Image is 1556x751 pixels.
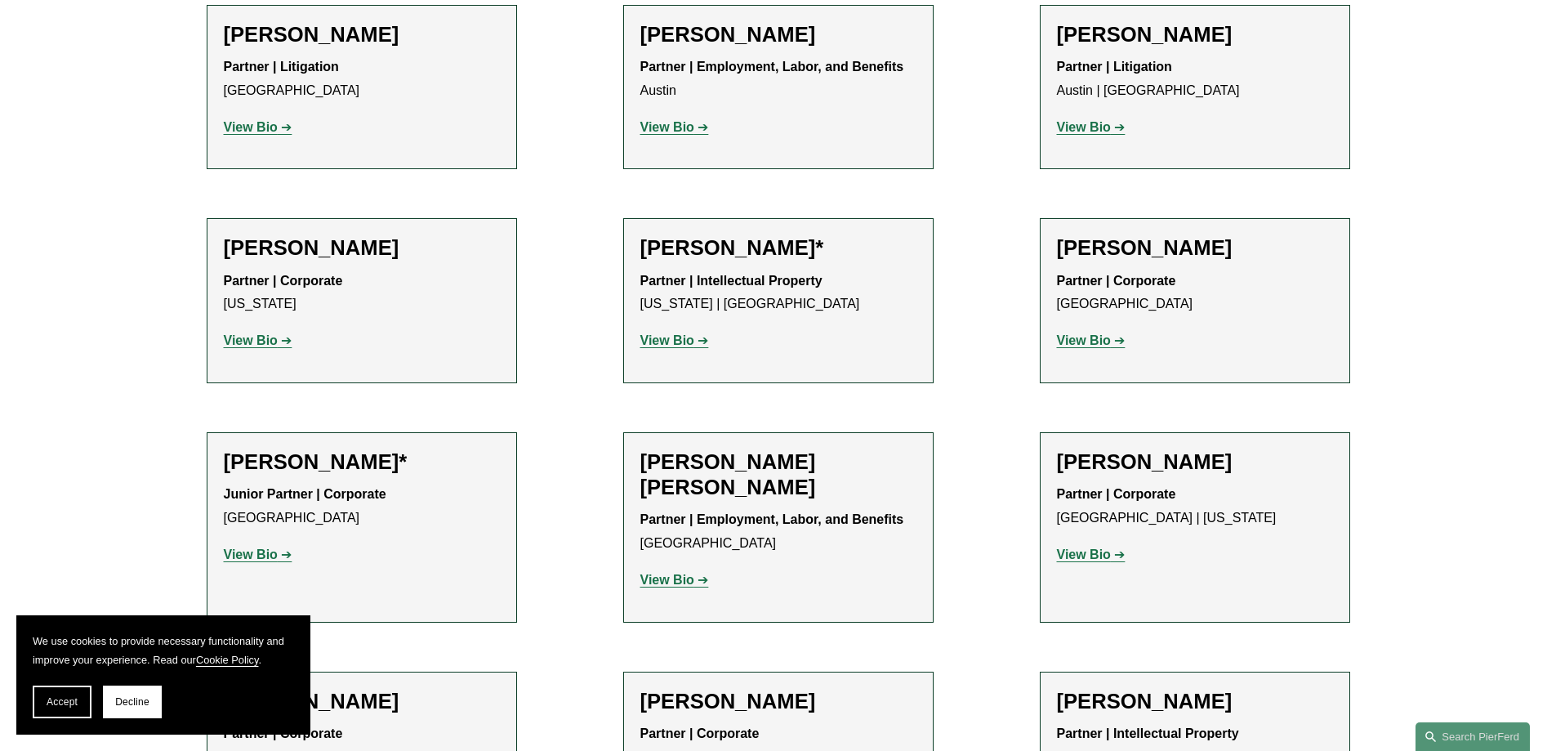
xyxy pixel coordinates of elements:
[33,686,91,718] button: Accept
[224,689,500,714] h2: [PERSON_NAME]
[115,696,149,708] span: Decline
[224,120,292,134] a: View Bio
[16,615,310,735] section: Cookie banner
[1057,449,1333,475] h2: [PERSON_NAME]
[224,120,278,134] strong: View Bio
[224,235,500,261] h2: [PERSON_NAME]
[47,696,78,708] span: Accept
[1057,548,1111,561] strong: View Bio
[224,487,386,501] strong: Junior Partner | Corporate
[224,548,278,561] strong: View Bio
[640,573,694,587] strong: View Bio
[224,60,339,74] strong: Partner | Litigation
[224,56,500,103] p: [GEOGRAPHIC_DATA]
[1057,487,1176,501] strong: Partner | Corporate
[224,333,278,347] strong: View Bio
[1057,333,1111,347] strong: View Bio
[103,686,162,718] button: Decline
[640,333,694,347] strong: View Bio
[1057,726,1239,740] strong: Partner | Intellectual Property
[1057,483,1333,530] p: [GEOGRAPHIC_DATA] | [US_STATE]
[1057,689,1333,714] h2: [PERSON_NAME]
[1416,722,1530,751] a: Search this site
[1057,120,1126,134] a: View Bio
[640,333,709,347] a: View Bio
[224,449,500,475] h2: [PERSON_NAME]*
[640,508,916,556] p: [GEOGRAPHIC_DATA]
[224,270,500,317] p: [US_STATE]
[640,56,916,103] p: Austin
[640,449,916,500] h2: [PERSON_NAME] [PERSON_NAME]
[224,726,343,740] strong: Partner | Corporate
[33,632,294,669] p: We use cookies to provide necessary functionality and improve your experience. Read our .
[1057,333,1126,347] a: View Bio
[1057,548,1126,561] a: View Bio
[224,22,500,47] h2: [PERSON_NAME]
[640,689,916,714] h2: [PERSON_NAME]
[640,22,916,47] h2: [PERSON_NAME]
[1057,60,1172,74] strong: Partner | Litigation
[224,333,292,347] a: View Bio
[640,120,709,134] a: View Bio
[640,270,916,317] p: [US_STATE] | [GEOGRAPHIC_DATA]
[1057,56,1333,103] p: Austin | [GEOGRAPHIC_DATA]
[196,654,259,666] a: Cookie Policy
[224,483,500,530] p: [GEOGRAPHIC_DATA]
[1057,235,1333,261] h2: [PERSON_NAME]
[640,235,916,261] h2: [PERSON_NAME]*
[1057,274,1176,288] strong: Partner | Corporate
[640,120,694,134] strong: View Bio
[224,274,343,288] strong: Partner | Corporate
[640,573,709,587] a: View Bio
[1057,270,1333,317] p: [GEOGRAPHIC_DATA]
[640,60,904,74] strong: Partner | Employment, Labor, and Benefits
[640,512,904,526] strong: Partner | Employment, Labor, and Benefits
[224,548,292,561] a: View Bio
[640,274,823,288] strong: Partner | Intellectual Property
[1057,22,1333,47] h2: [PERSON_NAME]
[640,726,760,740] strong: Partner | Corporate
[1057,120,1111,134] strong: View Bio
